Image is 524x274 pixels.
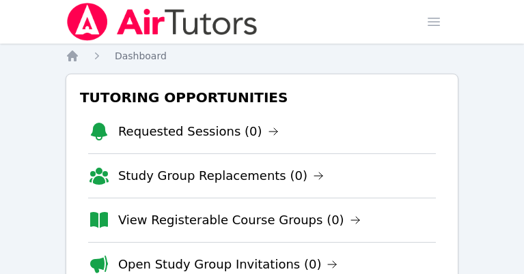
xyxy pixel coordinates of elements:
h3: Tutoring Opportunities [77,85,447,110]
nav: Breadcrumb [66,49,458,63]
img: Air Tutors [66,3,259,41]
span: Dashboard [115,50,167,61]
a: Open Study Group Invitations (0) [118,255,338,274]
a: Dashboard [115,49,167,63]
a: Requested Sessions (0) [118,122,279,141]
a: View Registerable Course Groups (0) [118,211,361,230]
a: Study Group Replacements (0) [118,166,324,185]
